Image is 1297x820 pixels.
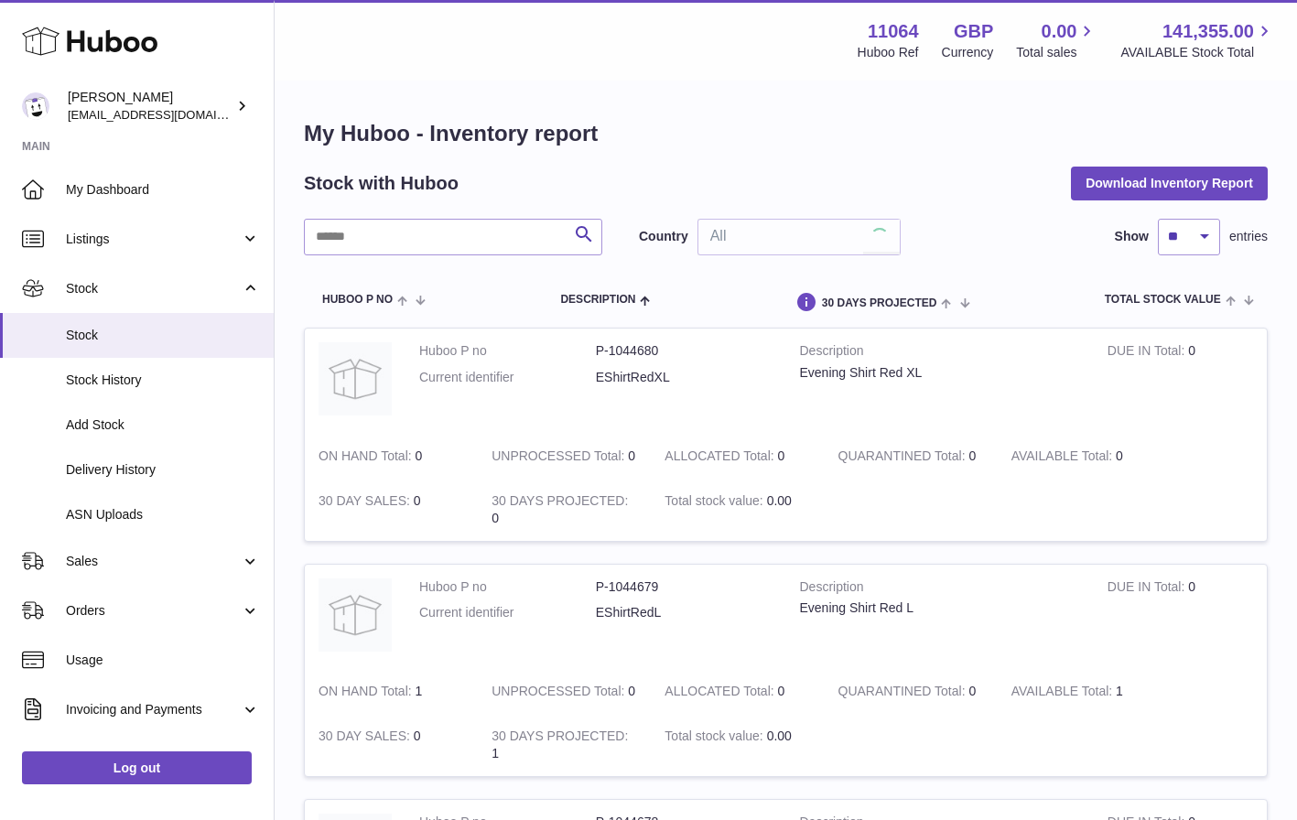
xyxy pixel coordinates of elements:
[1011,448,1116,468] strong: AVAILABLE Total
[651,669,824,714] td: 0
[1016,44,1097,61] span: Total sales
[319,342,392,415] img: product image
[651,434,824,479] td: 0
[304,171,459,196] h2: Stock with Huboo
[639,228,688,245] label: Country
[767,728,792,743] span: 0.00
[665,684,777,703] strong: ALLOCATED Total
[492,728,628,748] strong: 30 DAYS PROJECTED
[665,493,766,512] strong: Total stock value
[66,652,260,669] span: Usage
[1011,684,1116,703] strong: AVAILABLE Total
[68,107,269,122] span: [EMAIL_ADDRESS][DOMAIN_NAME]
[478,434,651,479] td: 0
[800,599,1080,617] div: Evening Shirt Red L
[596,342,773,360] dd: P-1044680
[419,369,596,386] dt: Current identifier
[66,553,241,570] span: Sales
[596,604,773,621] dd: EShirtRedL
[1120,44,1275,61] span: AVAILABLE Stock Total
[478,714,651,776] td: 1
[998,434,1171,479] td: 0
[665,448,777,468] strong: ALLOCATED Total
[767,493,792,508] span: 0.00
[319,493,414,512] strong: 30 DAY SALES
[1105,294,1221,306] span: Total stock value
[66,506,260,523] span: ASN Uploads
[838,448,969,468] strong: QUARANTINED Total
[492,684,628,703] strong: UNPROCESSED Total
[596,369,773,386] dd: EShirtRedXL
[968,684,976,698] span: 0
[800,342,1080,364] strong: Description
[66,231,241,248] span: Listings
[596,578,773,596] dd: P-1044679
[665,728,766,748] strong: Total stock value
[800,578,1080,600] strong: Description
[838,684,969,703] strong: QUARANTINED Total
[22,92,49,120] img: imichellrs@gmail.com
[319,578,392,652] img: product image
[66,416,260,434] span: Add Stock
[1162,19,1254,44] span: 141,355.00
[66,461,260,479] span: Delivery History
[868,19,919,44] strong: 11064
[419,604,596,621] dt: Current identifier
[305,479,478,541] td: 0
[1016,19,1097,61] a: 0.00 Total sales
[66,280,241,297] span: Stock
[66,327,260,344] span: Stock
[1108,579,1188,599] strong: DUE IN Total
[305,714,478,776] td: 0
[968,448,976,463] span: 0
[1229,228,1268,245] span: entries
[319,448,416,468] strong: ON HAND Total
[942,44,994,61] div: Currency
[1094,565,1267,670] td: 0
[822,297,937,309] span: 30 DAYS PROJECTED
[419,342,596,360] dt: Huboo P no
[319,684,416,703] strong: ON HAND Total
[66,181,260,199] span: My Dashboard
[66,701,241,718] span: Invoicing and Payments
[492,493,628,512] strong: 30 DAYS PROJECTED
[954,19,993,44] strong: GBP
[1071,167,1268,200] button: Download Inventory Report
[305,669,478,714] td: 1
[478,479,651,541] td: 0
[1120,19,1275,61] a: 141,355.00 AVAILABLE Stock Total
[478,669,651,714] td: 0
[419,578,596,596] dt: Huboo P no
[1108,343,1188,362] strong: DUE IN Total
[560,294,635,306] span: Description
[305,434,478,479] td: 0
[858,44,919,61] div: Huboo Ref
[322,294,393,306] span: Huboo P no
[1094,329,1267,434] td: 0
[800,364,1080,382] div: Evening Shirt Red XL
[66,602,241,620] span: Orders
[22,751,252,784] a: Log out
[998,669,1171,714] td: 1
[1042,19,1077,44] span: 0.00
[66,372,260,389] span: Stock History
[68,89,232,124] div: [PERSON_NAME]
[304,119,1268,148] h1: My Huboo - Inventory report
[492,448,628,468] strong: UNPROCESSED Total
[1115,228,1149,245] label: Show
[319,728,414,748] strong: 30 DAY SALES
